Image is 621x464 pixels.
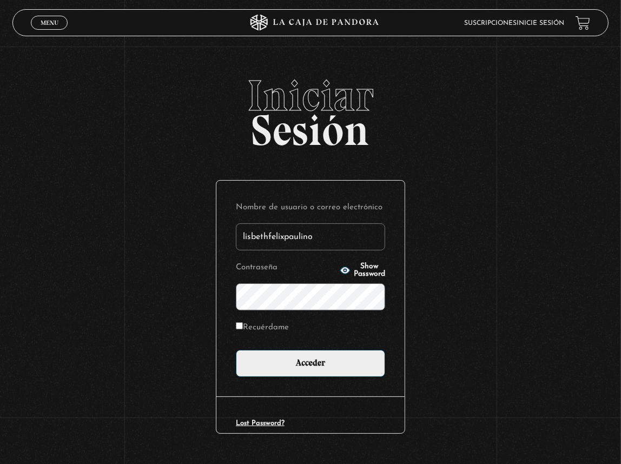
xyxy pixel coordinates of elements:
span: Menu [41,19,58,26]
input: Recuérdame [236,322,243,329]
a: Suscripciones [465,20,517,26]
label: Nombre de usuario o correo electrónico [236,200,385,215]
a: Lost Password? [236,420,285,427]
h2: Sesión [12,74,609,143]
label: Recuérdame [236,320,289,335]
label: Contraseña [236,260,336,275]
span: Cerrar [37,29,62,36]
span: Iniciar [12,74,609,117]
button: Show Password [340,263,385,278]
a: View your shopping cart [576,16,590,30]
a: Inicie sesión [517,20,565,26]
input: Acceder [236,350,385,377]
span: Show Password [354,263,385,278]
